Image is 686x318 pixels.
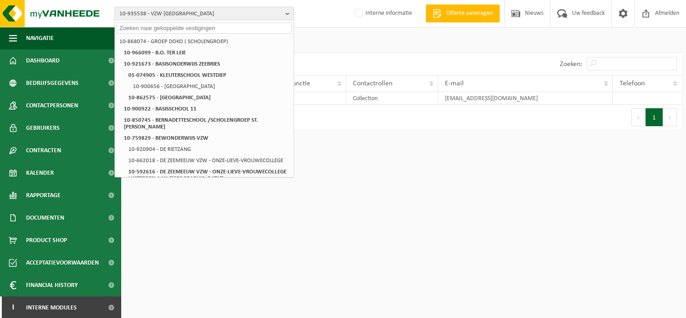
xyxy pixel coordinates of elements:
span: Navigatie [26,27,54,49]
span: Product Shop [26,229,67,252]
span: Telefoon [620,80,645,87]
span: Contactpersonen [26,94,78,117]
strong: 10-592616 - DE ZEEMEEUW VZW - ONZE-LIEVE-VROUWECOLLEGE LIJSTERBESLAAN ([GEOGRAPHIC_DATA]) [128,169,286,181]
strong: 10-862575 - [GEOGRAPHIC_DATA] [128,95,211,101]
label: Interne informatie [353,7,412,20]
button: 10-935538 - VZW [GEOGRAPHIC_DATA] [114,7,294,20]
span: Dashboard [26,49,60,72]
button: Next [663,108,677,126]
span: Functie [289,80,310,87]
a: Offerte aanvragen [426,4,500,22]
span: Financial History [26,274,78,296]
button: 1 [646,108,663,126]
span: 10-935538 - VZW [GEOGRAPHIC_DATA] [119,7,282,21]
strong: 10-966099 - B.O. TER LEIE [124,50,186,56]
span: Offerte aanvragen [444,9,495,18]
li: 10-662018 - DE ZEEMEEUW VZW - ONZE-LIEVE-VROUWECOLLEGE [126,155,292,166]
li: 10-920904 - DE RIETZANG [126,144,292,155]
label: Zoeken: [560,61,582,68]
li: 10-868074 - GROEP DOKO ( SCHOLENGROEP) [117,36,292,47]
strong: 10-759829 - BEWONDERWIJS VZW [124,135,208,141]
span: Contracten [26,139,61,162]
input: Zoeken naar gekoppelde vestigingen [117,22,292,34]
strong: 10-850745 - BERNADETTESCHOOL /SCHOLENGROEP ST.[PERSON_NAME] [124,117,258,130]
span: Gebruikers [26,117,60,139]
span: Kalender [26,162,54,184]
span: Bedrijfsgegevens [26,72,79,94]
button: Previous [631,108,646,126]
span: E-mail [445,80,464,87]
td: [EMAIL_ADDRESS][DOMAIN_NAME] [438,92,613,105]
span: Contactrollen [353,80,392,87]
span: Documenten [26,207,64,229]
li: 10-900656 - [GEOGRAPHIC_DATA] [130,81,292,92]
td: Collection [346,92,438,105]
strong: 10-921673 - BASISONDERWIJS ZEEBRIES [124,61,220,67]
strong: 10-900922 - BASISSCHOOL 11 [124,106,197,112]
span: Acceptatievoorwaarden [26,252,99,274]
strong: 01-074905 - KLEUTERSCHOOL WESTDIEP [128,72,226,78]
span: Rapportage [26,184,61,207]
